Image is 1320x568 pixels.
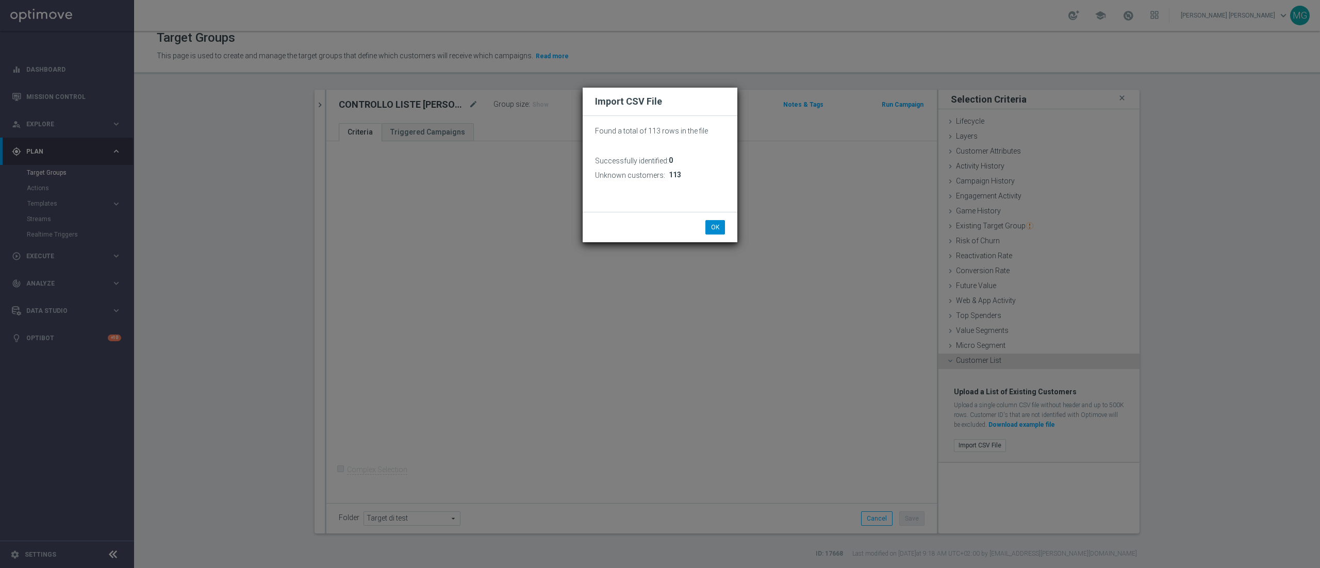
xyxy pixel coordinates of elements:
h3: Unknown customers: [595,171,665,180]
p: Found a total of 113 rows in the file [595,126,725,136]
span: 113 [669,171,681,179]
h2: Import CSV File [595,95,725,108]
button: OK [705,220,725,235]
span: 0 [669,156,673,165]
h3: Successfully identified: [595,156,669,165]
